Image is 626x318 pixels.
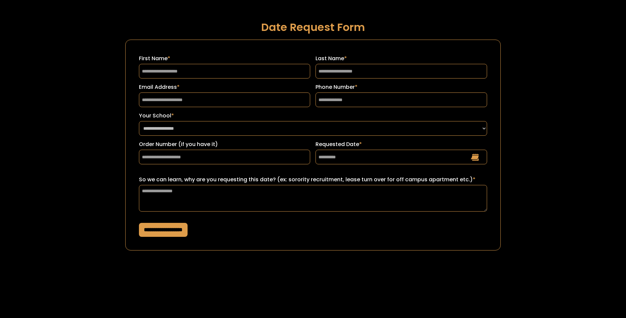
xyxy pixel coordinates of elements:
label: So we can learn, why are you requesting this date? (ex: sorority recruitment, lease turn over for... [139,176,487,184]
label: Phone Number [315,83,487,91]
label: Requested Date [315,140,487,148]
form: Request a Date Form [125,40,501,250]
label: Order Number (if you have it) [139,140,311,148]
label: Email Address [139,83,311,91]
label: Last Name [315,55,487,63]
h1: Date Request Form [125,21,501,33]
label: First Name [139,55,311,63]
label: Your School [139,112,487,120]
